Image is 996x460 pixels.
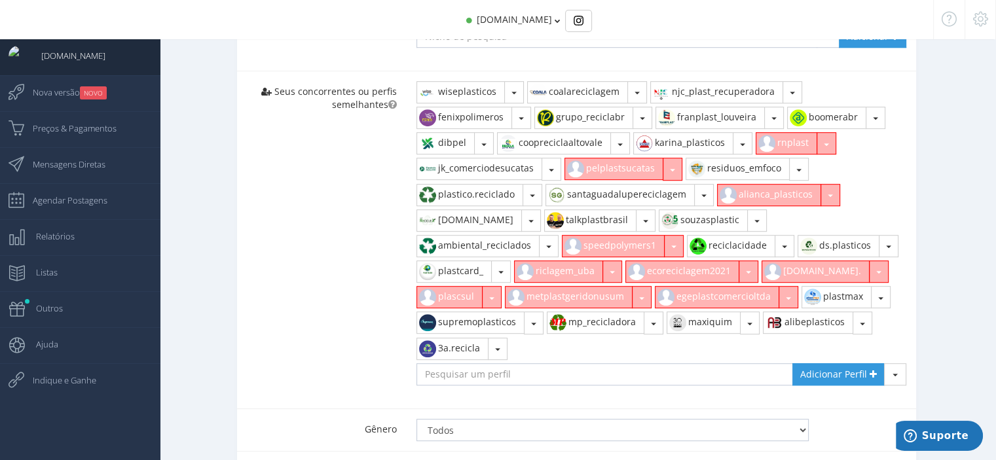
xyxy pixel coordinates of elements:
button: 3a.recicla [416,338,489,360]
button: maxiquim [667,311,741,334]
button: ambiental_reciclados [416,235,540,257]
img: 138427364_115616760420056_543729891477370224_n.jpg [546,185,567,205]
span: Agendar Postagens [20,184,107,217]
button: coalareciclagem [527,81,628,103]
button: talkplastbrasil [544,209,636,232]
button: franplast_louveira [655,107,765,129]
label: Gênero [237,410,407,436]
img: 404653253_709525937781882_5826512858279176089_n.jpg [656,107,677,128]
span: Relatórios [23,220,75,253]
button: fenixpolimeros [416,107,512,129]
button: rnplast [756,132,817,154]
span: Indique e Ganhe [20,364,96,397]
img: 441460184_983933649817819_5730409707597397934_n.jpg [764,312,784,333]
button: karina_plasticos [633,132,733,154]
button: plastico.reciclado [416,184,523,206]
button: jk_comerciodesucatas [416,158,542,180]
button: reciclacidade [687,235,775,257]
img: 499908082_18065154830511081_2296803977434513146_n.jpg [659,210,680,231]
button: grupo_reciclabr [534,107,633,129]
button: egeplastcomercioltda [655,286,779,308]
img: 470065863_604994488874391_6112289025060043699_n.jpg [417,312,438,333]
button: mp_recicladora [547,311,644,334]
span: Mensagens Diretas [20,148,105,181]
img: 457435359_427231599787095_6790438679594495217_n.jpg [688,236,709,257]
span: Outros [23,292,63,325]
span: [DOMAIN_NAME] [477,13,552,26]
img: default_instagram_user.jpg [563,236,583,257]
img: 386155696_855558609278123_6002727101841630817_n.jpg [417,338,438,359]
div: Basic example [565,10,592,32]
img: 367424277_193659713539192_2506493076163295504_n.jpg [417,236,438,257]
img: default_instagram_user.jpg [762,261,783,282]
button: plastcard_ [416,260,492,283]
img: 504553532_17846959260497210_4853667261787756017_n.jpg [802,287,823,308]
button: residuos_emfoco [686,158,790,180]
button: riclagem_uba [514,260,603,283]
img: 404603176_660118702951130_3617041070757987430_n.jpg [528,82,549,103]
span: [DOMAIN_NAME] [28,39,105,72]
img: default_instagram_user.jpg [565,158,586,179]
img: default_instagram_user.jpg [655,287,676,308]
button: alianca_plasticos [717,184,821,206]
img: 346107469_956004288936041_1697300737014275532_n.jpg [417,82,438,103]
button: ecoreciclagem2021 [625,260,739,283]
button: coopreciclaaltovale [497,132,611,154]
button: ds.plasticos [798,235,879,257]
button: pelplastsucatas [564,158,663,180]
button: alibeplasticos [763,311,853,334]
button: speedpolymers1 [562,235,665,257]
span: Listas [23,256,58,289]
img: 412231818_3624541537786841_7225121963011188380_n.jpg [545,210,566,231]
button: supremoplasticos [416,311,525,334]
img: 358789391_954138432506810_851269322678968508_n.jpg [798,236,819,257]
iframe: Abre um widget para que você possa encontrar mais informações [896,421,983,453]
span: Ajuda [23,328,58,361]
img: default_instagram_user.jpg [718,185,739,205]
img: 452048814_3673090282952354_5903810705178259446_n.jpg [417,210,438,231]
button: [DOMAIN_NAME]. [762,260,870,283]
button: plastmax [802,286,872,308]
img: 311947274_478301760933770_4959422121659738549_n.jpg [498,133,519,154]
img: 520499472_18065241962154245_7331840079716052797_n.jpg [535,107,556,128]
input: Pesquisar um perfil [416,363,793,385]
img: 472276747_3865366083706915_2011870663016247615_n.jpg [634,133,655,154]
img: 472466451_1103424741109773_5953728489584919714_n.jpg [417,261,438,282]
img: 447867405_1507805253506821_3469231501649039015_n.jpg [417,158,438,179]
img: 445316355_734519195558375_8730211363524707944_n.jpg [651,82,672,103]
img: 442157414_793830299062881_3066201125058846351_n.jpg [417,133,438,154]
button: souzasplastic [659,209,748,232]
img: 383215765_1144974273144123_3282443002658202081_n.jpg [417,185,438,205]
button: plascsul [416,286,483,308]
img: 387720907_1324259215152813_437833139623777941_n.jpg [547,312,568,333]
small: NOVO [80,86,107,99]
span: Adicionar [847,30,889,43]
button: santaguadalupereciclagem [545,184,695,206]
img: 550777788_18057946334435990_7504151030352307237_n.jpg [686,158,707,179]
img: default_instagram_user.jpg [417,287,438,308]
img: default_instagram_user.jpg [506,287,526,308]
img: 432601123_778620103739800_508427531370179332_n.jpg [788,107,809,128]
img: default_instagram_user.jpg [515,261,536,282]
span: Seus concorrentes ou perfis semelhantes [274,85,397,111]
button: boomerabr [787,107,866,129]
img: 472399188_530920039983989_8290245358494037468_n.jpg [417,107,438,128]
img: User Image [9,46,28,65]
a: Adicionar Perfil [792,363,885,385]
img: default_instagram_user.jpg [756,133,777,154]
img: Instagram_simple_icon.svg [574,16,583,26]
button: wiseplasticos [416,81,505,103]
button: metplastgeridonusum [505,286,633,308]
button: njc_plast_recuperadora [650,81,783,103]
span: Adicionar Perfil [800,368,867,380]
img: 491447364_1353817572586355_7445086914195973232_n.jpg [667,312,688,333]
span: Nova versão [20,76,107,109]
button: dibpel [416,132,475,154]
span: Preços & Pagamentos [20,112,117,145]
button: [DOMAIN_NAME] [416,209,522,232]
img: default_instagram_user.jpg [626,261,647,282]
